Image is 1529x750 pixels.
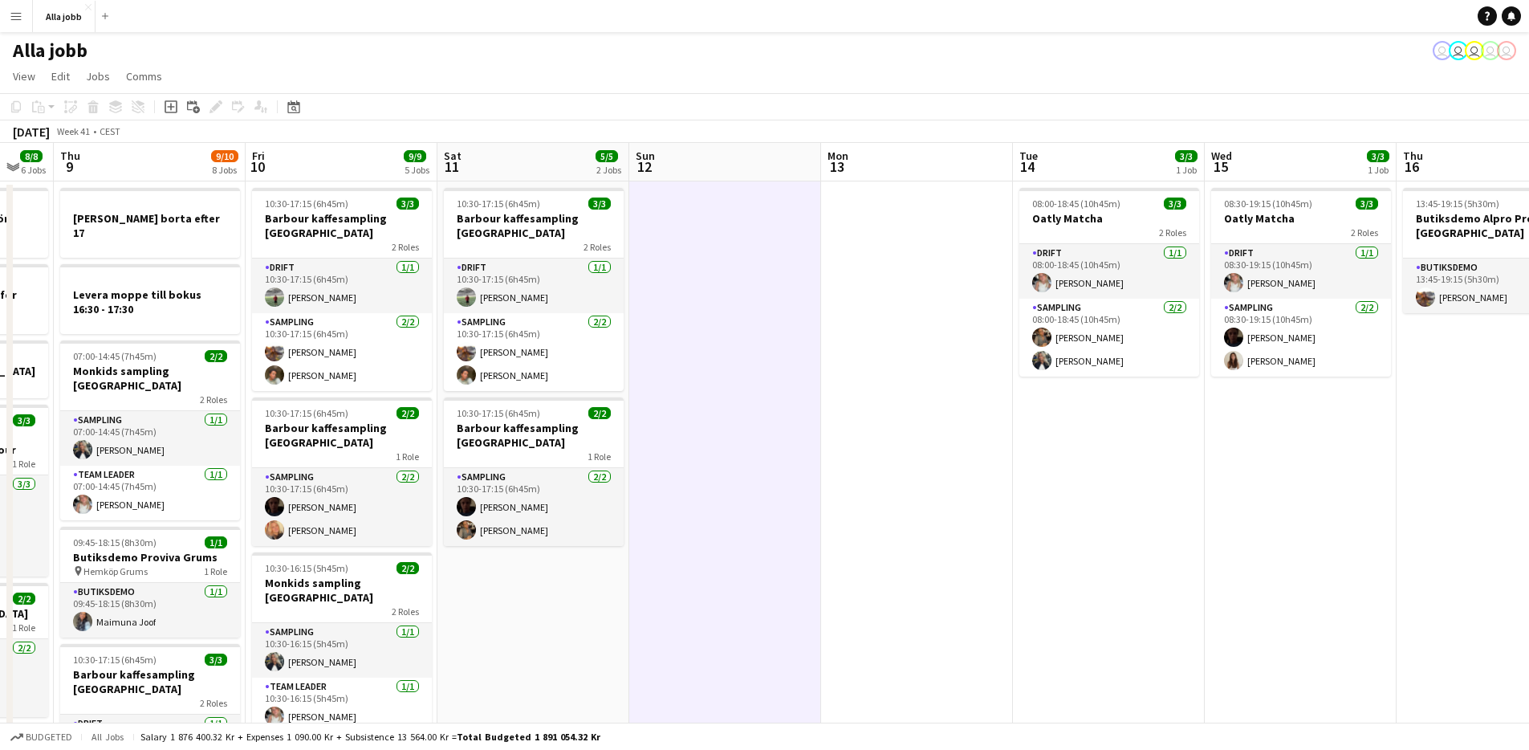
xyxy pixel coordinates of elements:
app-job-card: 10:30-17:15 (6h45m)3/3Barbour kaffesampling [GEOGRAPHIC_DATA]2 RolesDrift1/110:30-17:15 (6h45m)[P... [444,188,624,391]
span: Total Budgeted 1 891 054.32 kr [457,731,600,743]
div: [PERSON_NAME] borta efter 17 [60,188,240,258]
div: 1 Job [1176,164,1197,176]
span: 16 [1401,157,1423,176]
div: 5 Jobs [405,164,429,176]
a: Edit [45,66,76,87]
app-job-card: 07:00-14:45 (7h45m)2/2Monkids sampling [GEOGRAPHIC_DATA]2 RolesSampling1/107:00-14:45 (7h45m)[PER... [60,340,240,520]
h3: Barbour kaffesampling [GEOGRAPHIC_DATA] [60,667,240,696]
h3: Levera moppe till bokus 16:30 - 17:30 [60,287,240,316]
h3: Monkids sampling [GEOGRAPHIC_DATA] [252,576,432,605]
span: 2/2 [588,407,611,419]
span: 3/3 [13,414,35,426]
app-card-role: Butiksdemo1/109:45-18:15 (8h30m)Maimuna Joof [60,583,240,638]
app-user-avatar: Hedda Lagerbielke [1449,41,1468,60]
h3: Oatly Matcha [1019,211,1199,226]
app-job-card: 10:30-17:15 (6h45m)2/2Barbour kaffesampling [GEOGRAPHIC_DATA]1 RoleSampling2/210:30-17:15 (6h45m)... [444,397,624,546]
span: 10:30-16:15 (5h45m) [265,562,348,574]
span: 10:30-17:15 (6h45m) [457,407,540,419]
app-job-card: 08:30-19:15 (10h45m)3/3Oatly Matcha2 RolesDrift1/108:30-19:15 (10h45m)[PERSON_NAME]Sampling2/208:... [1211,188,1391,377]
app-card-role: Drift1/108:00-18:45 (10h45m)[PERSON_NAME] [1019,244,1199,299]
span: 3/3 [1175,150,1198,162]
app-user-avatar: Hedda Lagerbielke [1433,41,1452,60]
div: 09:45-18:15 (8h30m)1/1Butiksdemo Proviva Grums Hemköp Grums1 RoleButiksdemo1/109:45-18:15 (8h30m)... [60,527,240,638]
span: Wed [1211,149,1232,163]
span: 1 Role [12,622,35,634]
span: Budgeted [26,732,72,743]
span: 1 Role [588,450,611,463]
span: 2/2 [396,562,419,574]
span: 2 Roles [392,605,419,618]
h3: [PERSON_NAME] borta efter 17 [60,211,240,240]
span: 10 [250,157,265,176]
span: 08:00-18:45 (10h45m) [1032,198,1120,210]
span: 10:30-17:15 (6h45m) [73,654,157,666]
span: 9/9 [404,150,426,162]
span: 11 [441,157,462,176]
span: 15 [1209,157,1232,176]
span: 09:45-18:15 (8h30m) [73,536,157,548]
h3: Oatly Matcha [1211,211,1391,226]
h3: Monkids sampling [GEOGRAPHIC_DATA] [60,364,240,393]
span: Tue [1019,149,1038,163]
span: 1 Role [12,458,35,470]
span: Jobs [86,69,110,84]
span: Fri [252,149,265,163]
a: Comms [120,66,169,87]
span: 12 [633,157,655,176]
app-job-card: 10:30-17:15 (6h45m)3/3Barbour kaffesampling [GEOGRAPHIC_DATA]2 RolesDrift1/110:30-17:15 (6h45m)[P... [252,188,432,391]
app-card-role: Sampling2/208:30-19:15 (10h45m)[PERSON_NAME][PERSON_NAME] [1211,299,1391,377]
app-job-card: 10:30-17:15 (6h45m)2/2Barbour kaffesampling [GEOGRAPHIC_DATA]1 RoleSampling2/210:30-17:15 (6h45m)... [252,397,432,546]
span: Edit [51,69,70,84]
span: 9 [58,157,80,176]
div: Salary 1 876 400.32 kr + Expenses 1 090.00 kr + Subsistence 13 564.00 kr = [140,731,600,743]
span: Mon [828,149,848,163]
app-user-avatar: Stina Dahl [1497,41,1516,60]
app-job-card: 10:30-16:15 (5h45m)2/2Monkids sampling [GEOGRAPHIC_DATA]2 RolesSampling1/110:30-16:15 (5h45m)[PER... [252,552,432,732]
h3: Barbour kaffesampling [GEOGRAPHIC_DATA] [252,211,432,240]
app-user-avatar: Emil Hasselberg [1465,41,1484,60]
span: 10:30-17:15 (6h45m) [457,198,540,210]
div: CEST [100,125,120,137]
app-card-role: Team Leader1/107:00-14:45 (7h45m)[PERSON_NAME] [60,466,240,520]
span: 2/2 [205,350,227,362]
span: 10:30-17:15 (6h45m) [265,198,348,210]
app-card-role: Sampling2/210:30-17:15 (6h45m)[PERSON_NAME][PERSON_NAME] [444,468,624,546]
span: 08:30-19:15 (10h45m) [1224,198,1312,210]
app-card-role: Drift1/110:30-17:15 (6h45m)[PERSON_NAME] [444,259,624,313]
div: 8 Jobs [212,164,238,176]
h3: Barbour kaffesampling [GEOGRAPHIC_DATA] [444,211,624,240]
app-card-role: Drift1/110:30-17:15 (6h45m)[PERSON_NAME] [252,259,432,313]
app-job-card: Levera moppe till bokus 16:30 - 17:30 [60,264,240,334]
span: 2 Roles [200,697,227,709]
app-card-role: Sampling1/107:00-14:45 (7h45m)[PERSON_NAME] [60,411,240,466]
span: 8/8 [20,150,43,162]
span: 1 Role [204,565,227,577]
span: 2/2 [396,407,419,419]
app-card-role: Team Leader1/110:30-16:15 (5h45m)[PERSON_NAME] [252,678,432,732]
app-job-card: 08:00-18:45 (10h45m)3/3Oatly Matcha2 RolesDrift1/108:00-18:45 (10h45m)[PERSON_NAME]Sampling2/208:... [1019,188,1199,377]
span: 9/10 [211,150,238,162]
app-card-role: Sampling2/210:30-17:15 (6h45m)[PERSON_NAME][PERSON_NAME] [444,313,624,391]
span: 14 [1017,157,1038,176]
span: 13:45-19:15 (5h30m) [1416,198,1499,210]
span: 2 Roles [1159,226,1186,238]
span: 1 Role [396,450,419,463]
span: 07:00-14:45 (7h45m) [73,350,157,362]
div: 1 Job [1368,164,1389,176]
span: 3/3 [1356,198,1378,210]
span: 3/3 [205,654,227,666]
div: [DATE] [13,124,50,140]
app-user-avatar: August Löfgren [1481,41,1500,60]
a: View [6,66,42,87]
span: Comms [126,69,162,84]
span: 10:30-17:15 (6h45m) [265,407,348,419]
span: Thu [1403,149,1423,163]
